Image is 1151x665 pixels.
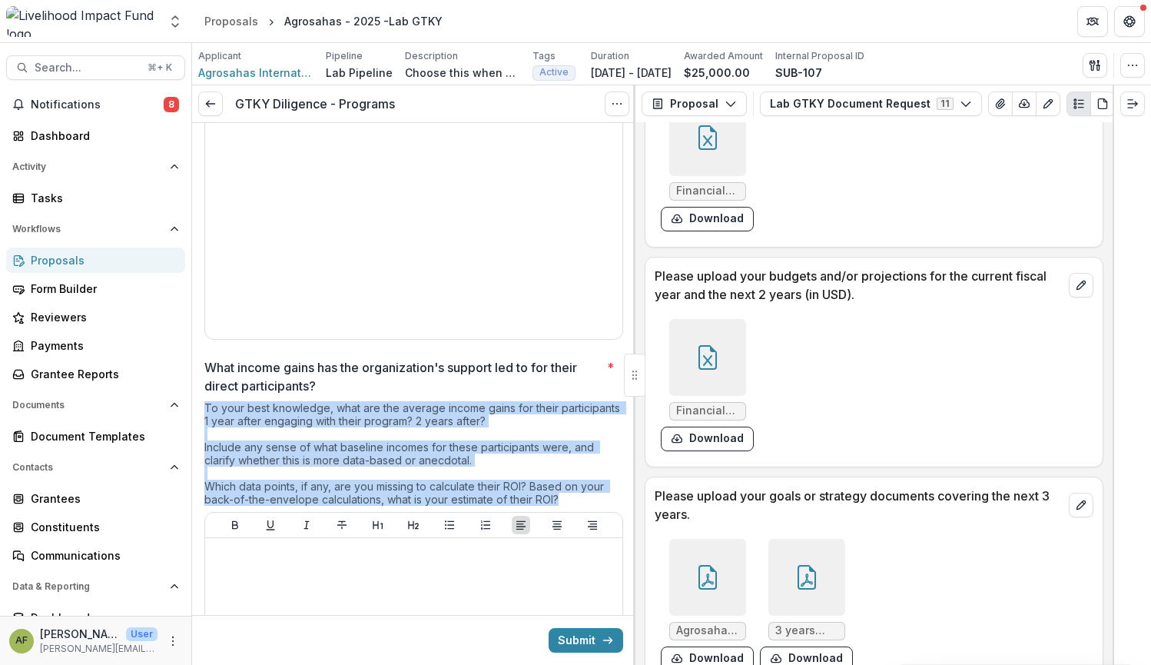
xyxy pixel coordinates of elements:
[198,10,264,32] a: Proposals
[775,65,822,81] p: SUB-107
[204,13,258,29] div: Proposals
[1066,91,1091,116] button: Plaintext view
[369,516,387,534] button: Heading 1
[31,547,173,564] div: Communications
[31,337,173,354] div: Payments
[297,516,316,534] button: Italicize
[591,65,672,81] p: [DATE] - [DATE]
[31,252,173,268] div: Proposals
[1077,6,1108,37] button: Partners
[164,97,179,112] span: 8
[6,248,185,273] a: Proposals
[15,636,28,646] div: Anna Fairbairn
[261,516,280,534] button: Underline
[591,49,629,63] p: Duration
[6,393,185,417] button: Open Documents
[1090,91,1115,116] button: PDF view
[605,91,629,116] button: Options
[1069,273,1093,298] button: edit
[539,67,569,78] span: Active
[333,516,351,534] button: Strike
[40,642,158,656] p: [PERSON_NAME][EMAIL_ADDRESS][PERSON_NAME][PERSON_NAME][DOMAIN_NAME]
[661,207,754,231] button: download-form-response
[661,427,754,451] button: download-form-response
[31,98,164,111] span: Notifications
[684,49,763,63] p: Awarded Amount
[204,401,623,512] div: To your best knowledge, what are the average income gains for their participants 1 year after eng...
[12,161,164,172] span: Activity
[198,49,241,63] p: Applicant
[676,404,739,417] span: Financial Model_Agrosahas International_Digifarmer.xlsx
[31,366,173,382] div: Grantee Reports
[661,99,754,231] div: Financial Model_Agrosahas International_Digifarmer.xlsxdownload-form-response
[198,10,449,32] nav: breadcrumb
[31,190,173,206] div: Tasks
[6,92,185,117] button: Notifications8
[6,276,185,301] a: Form Builder
[40,626,120,642] p: [PERSON_NAME]
[12,224,164,234] span: Workflows
[164,632,182,650] button: More
[31,490,173,507] div: Grantees
[1036,91,1060,116] button: Edit as form
[642,91,747,116] button: Proposal
[6,486,185,511] a: Grantees
[440,516,459,534] button: Bullet List
[1114,6,1145,37] button: Get Help
[6,217,185,241] button: Open Workflows
[404,516,423,534] button: Heading 2
[476,516,495,534] button: Ordered List
[12,581,164,592] span: Data & Reporting
[144,59,175,76] div: ⌘ + K
[548,516,566,534] button: Align Center
[198,65,313,81] a: Agrosahas International Pvt Ltd
[12,400,164,411] span: Documents
[284,13,443,29] div: Agrosahas - 2025 -Lab GTKY
[6,185,185,211] a: Tasks
[12,462,164,473] span: Contacts
[775,49,864,63] p: Internal Proposal ID
[676,185,739,198] span: Financial Model_Agrosahas International_Digifarmer.xlsx
[31,309,173,325] div: Reviewers
[235,97,395,111] h3: GTKY Diligence - Programs
[684,65,750,81] p: $25,000.00
[655,267,1063,304] p: Please upload your budgets and/or projections for the current fiscal year and the next 2 years (i...
[6,424,185,449] a: Document Templates
[6,543,185,568] a: Communications
[6,605,185,630] a: Dashboard
[31,428,173,444] div: Document Templates
[988,91,1013,116] button: View Attached Files
[655,487,1063,524] p: Please upload your goals or strategy documents covering the next 3 years.
[6,6,158,37] img: Livelihood Impact Fund logo
[226,516,244,534] button: Bold
[6,123,185,148] a: Dashboard
[661,319,754,451] div: Financial Model_Agrosahas International_Digifarmer.xlsxdownload-form-response
[31,281,173,297] div: Form Builder
[6,574,185,599] button: Open Data & Reporting
[583,516,602,534] button: Align Right
[1069,493,1093,517] button: edit
[6,361,185,387] a: Grantee Reports
[6,55,185,80] button: Search...
[326,65,393,81] p: Lab Pipeline
[204,358,601,395] p: What income gains has the organization's support led to for their direct participants?
[532,49,556,63] p: Tags
[405,49,458,63] p: Description
[6,333,185,358] a: Payments
[549,628,623,653] button: Submit
[512,516,530,534] button: Align Left
[6,304,185,330] a: Reviewers
[35,62,138,75] span: Search...
[1120,91,1145,116] button: Expand right
[6,514,185,540] a: Constituents
[6,455,185,480] button: Open Contacts
[676,624,739,637] span: Agrosahas International Private Ltd__Business Plan ([DATE] - [DATE]).pdf
[31,128,173,144] div: Dashboard
[31,519,173,535] div: Constituents
[326,49,363,63] p: Pipeline
[31,610,173,626] div: Dashboard
[164,6,186,37] button: Open entity switcher
[126,627,158,641] p: User
[6,155,185,179] button: Open Activity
